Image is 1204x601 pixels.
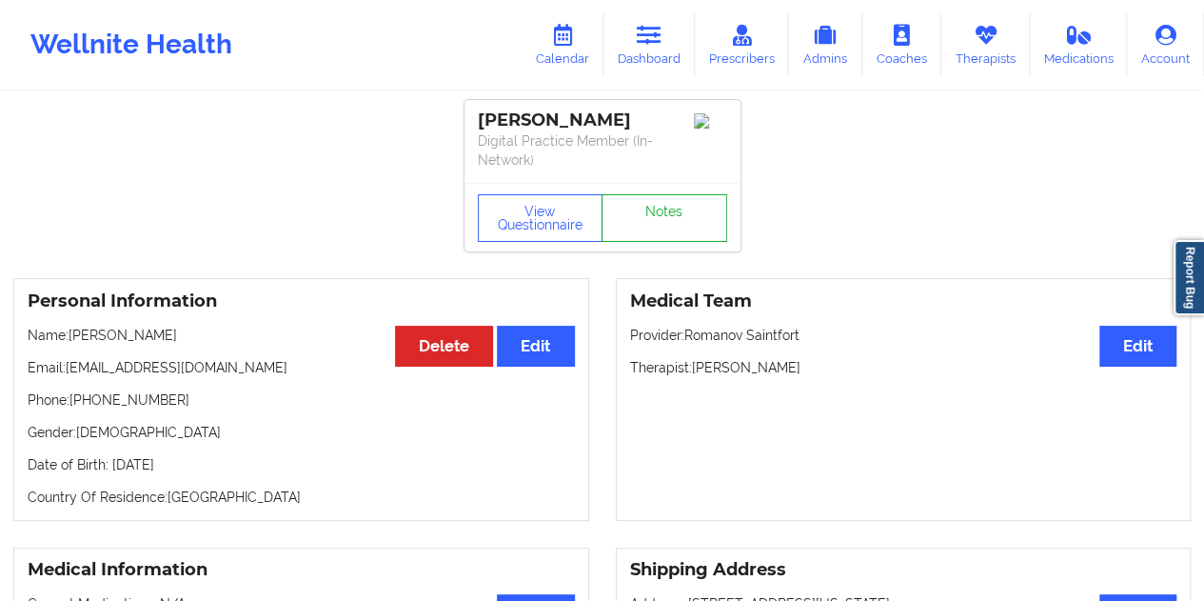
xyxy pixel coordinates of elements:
[603,13,695,76] a: Dashboard
[862,13,941,76] a: Coaches
[28,455,575,474] p: Date of Birth: [DATE]
[1099,326,1176,367] button: Edit
[28,488,575,507] p: Country Of Residence: [GEOGRAPHIC_DATA]
[28,358,575,377] p: Email: [EMAIL_ADDRESS][DOMAIN_NAME]
[28,391,575,410] p: Phone: [PHONE_NUMBER]
[1030,13,1128,76] a: Medications
[694,113,727,129] img: Image%2Fplaceholer-image.png
[28,326,575,345] p: Name: [PERSON_NAME]
[497,326,574,367] button: Edit
[788,13,862,76] a: Admins
[630,326,1177,345] p: Provider: Romanov Saintfort
[478,110,727,131] div: [PERSON_NAME]
[1174,240,1204,315] a: Report Bug
[478,194,603,242] button: View Questionnaire
[28,290,575,312] h3: Personal Information
[478,131,727,170] p: Digital Practice Member (In-Network)
[630,290,1177,312] h3: Medical Team
[941,13,1030,76] a: Therapists
[695,13,789,76] a: Prescribers
[395,326,493,367] button: Delete
[602,194,727,242] a: Notes
[630,559,1177,581] h3: Shipping Address
[28,423,575,442] p: Gender: [DEMOGRAPHIC_DATA]
[630,358,1177,377] p: Therapist: [PERSON_NAME]
[522,13,603,76] a: Calendar
[28,559,575,581] h3: Medical Information
[1127,13,1204,76] a: Account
